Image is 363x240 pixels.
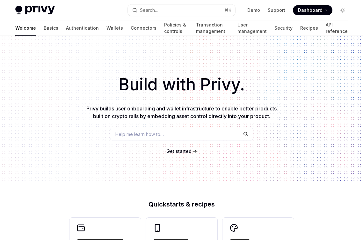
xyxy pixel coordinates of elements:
[15,20,36,36] a: Welcome
[69,201,294,207] h2: Quickstarts & recipes
[106,20,123,36] a: Wallets
[131,20,156,36] a: Connectors
[15,6,55,15] img: light logo
[338,5,348,15] button: Toggle dark mode
[166,148,192,154] a: Get started
[10,72,353,97] h1: Build with Privy.
[128,4,235,16] button: Open search
[44,20,58,36] a: Basics
[115,131,164,138] span: Help me learn how to…
[298,7,323,13] span: Dashboard
[237,20,267,36] a: User management
[196,20,230,36] a: Transaction management
[247,7,260,13] a: Demo
[66,20,99,36] a: Authentication
[268,7,285,13] a: Support
[293,5,332,15] a: Dashboard
[225,8,231,13] span: ⌘ K
[300,20,318,36] a: Recipes
[86,105,277,119] span: Privy builds user onboarding and wallet infrastructure to enable better products built on crypto ...
[164,20,188,36] a: Policies & controls
[140,6,158,14] div: Search...
[326,20,348,36] a: API reference
[274,20,293,36] a: Security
